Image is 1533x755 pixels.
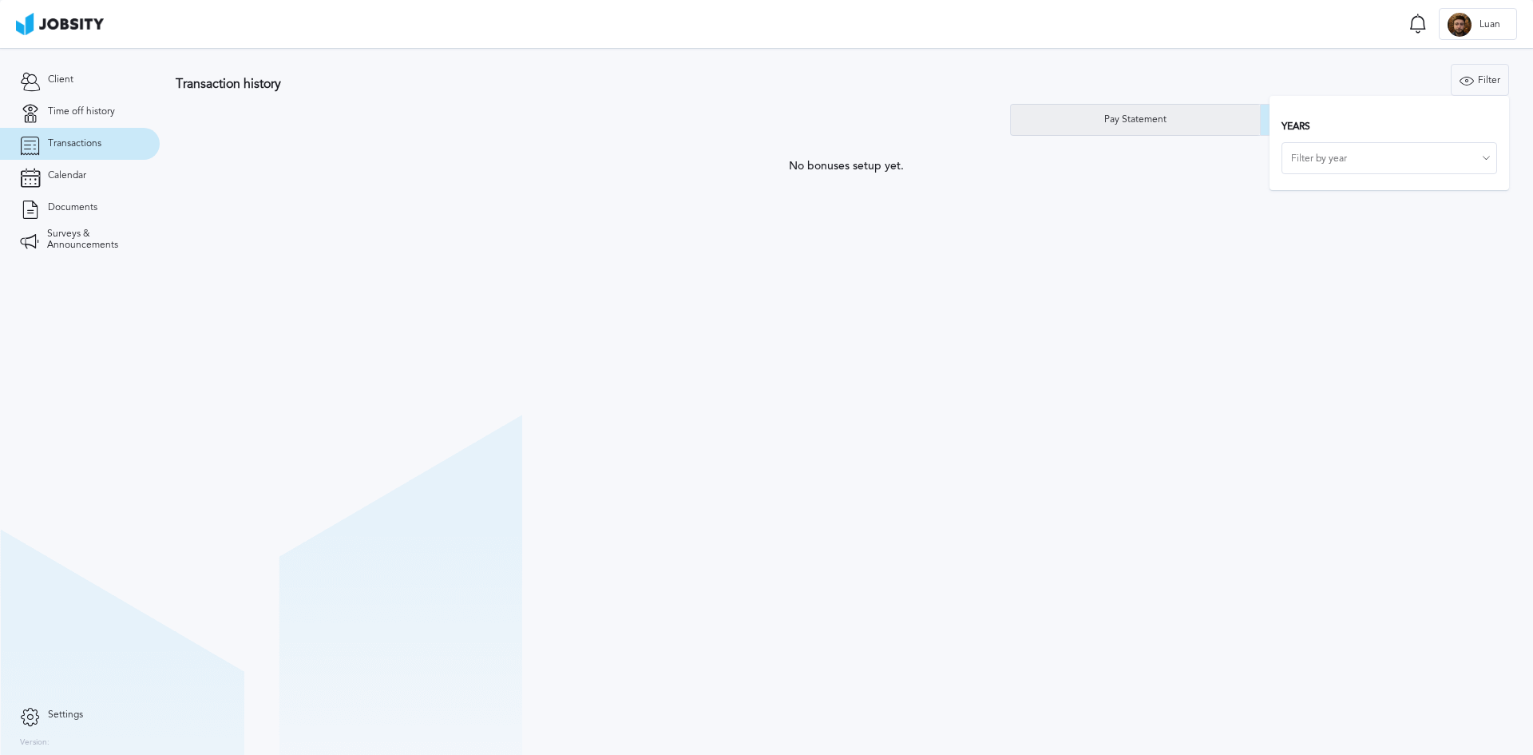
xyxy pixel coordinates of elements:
span: Calendar [48,170,86,181]
span: Surveys & Announcements [47,228,140,251]
button: Filter [1451,64,1509,96]
div: Filter [1452,65,1508,97]
span: Luan [1472,19,1508,30]
button: LLuan [1439,8,1517,40]
input: Filter by year [1281,142,1497,174]
button: Pay Statement [1010,104,1260,136]
span: Client [48,74,73,85]
img: ab4bad089aa723f57921c736e9817d99.png [16,13,104,35]
h3: Years [1281,121,1497,133]
h3: Transaction history [176,77,905,91]
span: No bonuses setup yet. [789,160,904,173]
span: Time off history [48,106,115,117]
div: Pay Statement [1096,114,1175,125]
span: Documents [48,202,97,213]
label: Version: [20,738,50,748]
button: Bonuses [1260,104,1510,136]
span: Transactions [48,138,101,149]
span: Settings [48,709,83,721]
div: L [1448,13,1472,37]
